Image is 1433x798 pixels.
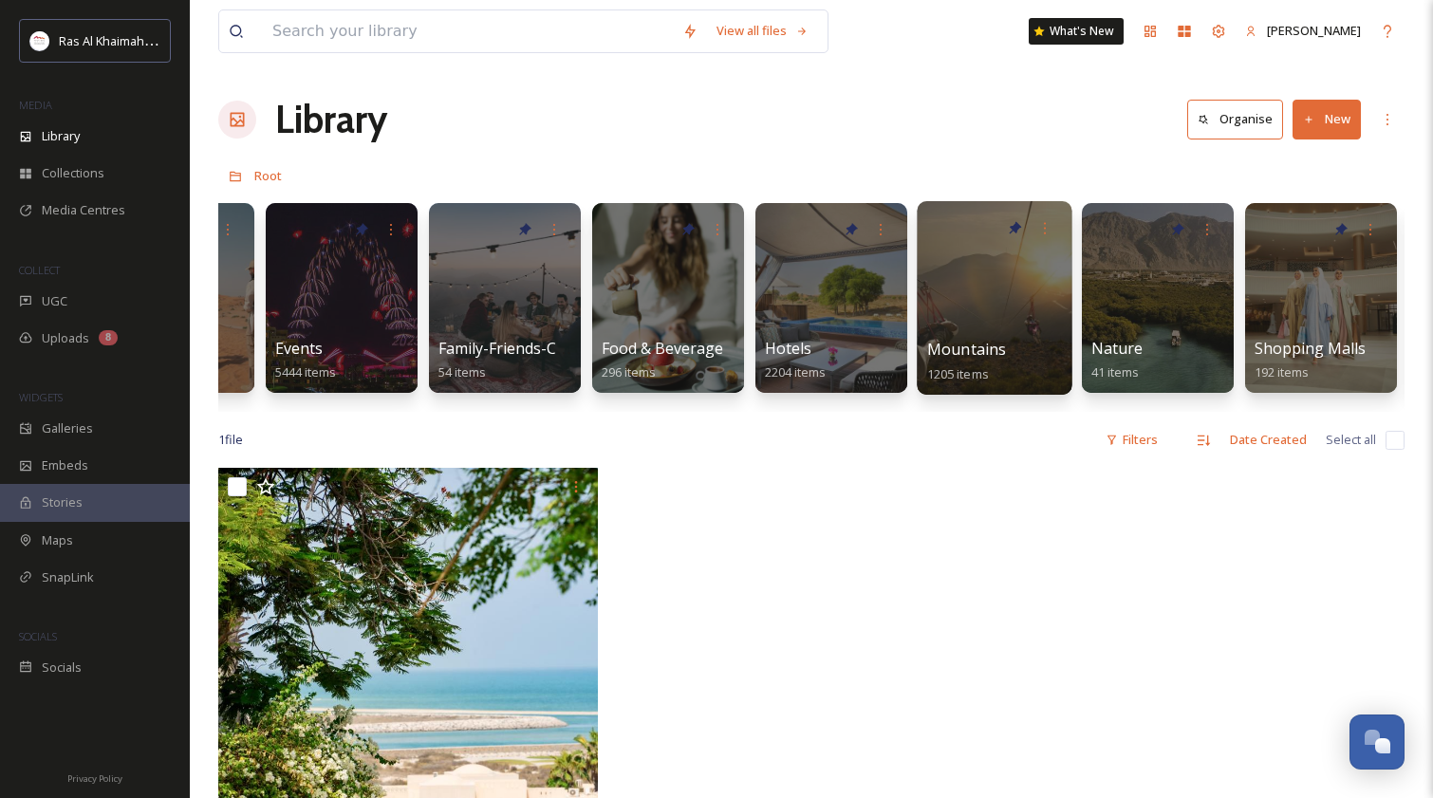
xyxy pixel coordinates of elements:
[1255,338,1366,359] span: Shopping Malls
[254,167,282,184] span: Root
[765,340,826,380] a: Hotels2204 items
[927,364,989,381] span: 1205 items
[42,493,83,511] span: Stories
[42,419,93,437] span: Galleries
[275,338,323,359] span: Events
[263,10,673,52] input: Search your library
[42,164,104,182] span: Collections
[927,341,1007,382] a: Mountains1205 items
[1091,340,1143,380] a: Nature41 items
[42,531,73,549] span: Maps
[42,201,125,219] span: Media Centres
[275,91,387,148] a: Library
[19,263,60,277] span: COLLECT
[19,629,57,643] span: SOCIALS
[927,339,1007,360] span: Mountains
[275,363,336,380] span: 5444 items
[1096,421,1167,458] div: Filters
[438,338,634,359] span: Family-Friends-Couple-Solo
[602,363,656,380] span: 296 items
[765,338,811,359] span: Hotels
[67,766,122,789] a: Privacy Policy
[1236,12,1370,49] a: [PERSON_NAME]
[19,390,63,404] span: WIDGETS
[1326,431,1376,449] span: Select all
[275,340,336,380] a: Events5444 items
[99,330,118,345] div: 8
[42,329,89,347] span: Uploads
[59,31,327,49] span: Ras Al Khaimah Tourism Development Authority
[602,338,723,359] span: Food & Beverage
[707,12,818,49] a: View all files
[1091,338,1143,359] span: Nature
[42,568,94,586] span: SnapLink
[218,431,243,449] span: 1 file
[1349,714,1405,770] button: Open Chat
[254,164,282,187] a: Root
[1255,340,1366,380] a: Shopping Malls192 items
[19,98,52,112] span: MEDIA
[1187,100,1283,139] button: Organise
[1187,100,1293,139] a: Organise
[1293,100,1361,139] button: New
[1255,363,1309,380] span: 192 items
[1091,363,1139,380] span: 41 items
[42,292,67,310] span: UGC
[765,363,826,380] span: 2204 items
[602,340,723,380] a: Food & Beverage296 items
[30,31,49,50] img: Logo_RAKTDA_RGB-01.png
[42,659,82,677] span: Socials
[42,456,88,474] span: Embeds
[438,340,634,380] a: Family-Friends-Couple-Solo54 items
[1029,18,1124,45] a: What's New
[67,772,122,785] span: Privacy Policy
[1267,22,1361,39] span: [PERSON_NAME]
[1220,421,1316,458] div: Date Created
[438,363,486,380] span: 54 items
[42,127,80,145] span: Library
